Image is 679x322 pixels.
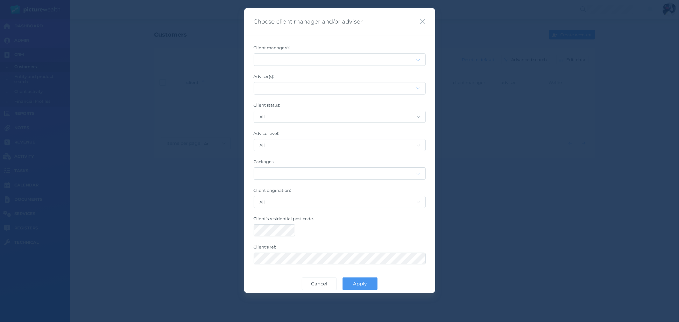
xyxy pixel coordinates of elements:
[254,216,426,224] label: Client's residential post code:
[350,281,370,287] span: Apply
[254,74,426,82] label: Adviser(s):
[343,277,378,290] button: Apply
[254,102,426,111] label: Client status:
[254,18,363,25] span: Choose client manager and/or adviser
[420,17,426,26] button: Close
[308,281,330,287] span: Cancel
[302,277,337,290] button: Cancel
[254,45,426,53] label: Client manager(s):
[254,244,426,253] label: Client's ref:
[254,159,426,167] label: Packages:
[254,188,426,196] label: Client origination:
[254,131,426,139] label: Advice level:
